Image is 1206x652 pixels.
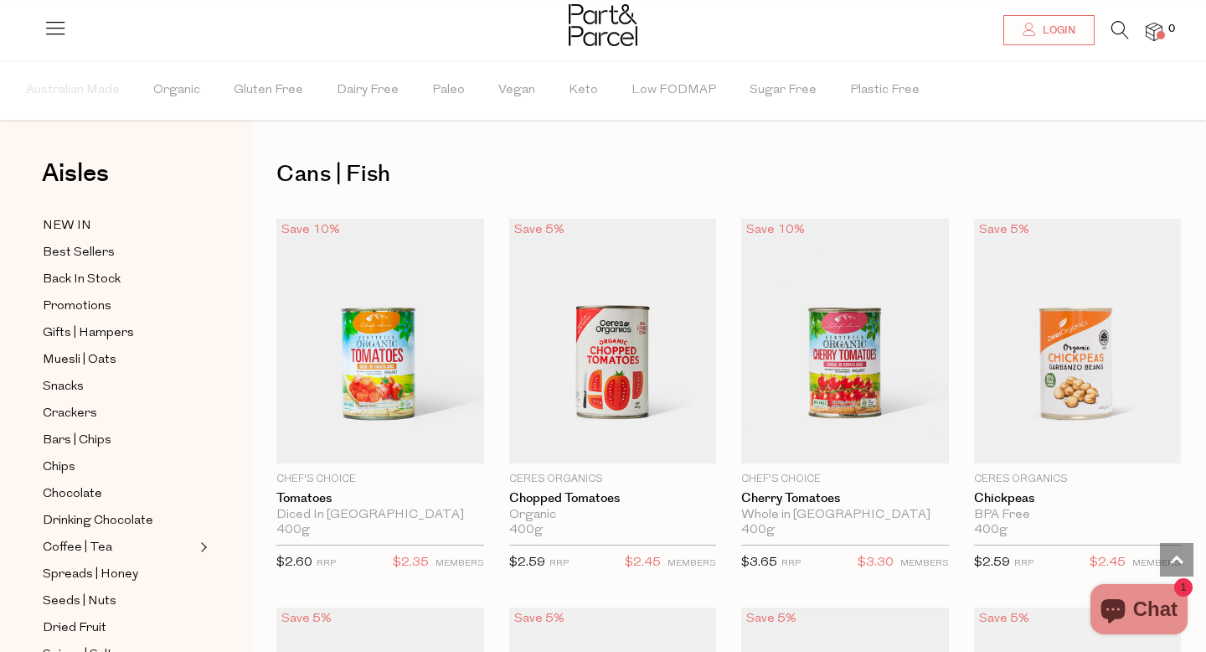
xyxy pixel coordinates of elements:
small: RRP [317,559,336,568]
a: Back In Stock [43,269,195,290]
span: 400g [509,523,543,538]
div: Diced In [GEOGRAPHIC_DATA] [276,508,484,523]
a: Gifts | Hampers [43,323,195,344]
small: RRP [781,559,801,568]
div: Organic [509,508,717,523]
span: Organic [153,61,200,120]
a: Coffee | Tea [43,537,195,558]
span: Chocolate [43,484,102,505]
div: Save 10% [276,219,345,241]
a: Chocolate [43,484,195,505]
span: $3.65 [741,556,777,569]
small: MEMBERS [1132,559,1181,568]
span: Dried Fruit [43,618,106,639]
img: Part&Parcel [569,4,637,46]
span: Seeds | Nuts [43,592,116,612]
span: $3.30 [858,552,894,574]
div: Whole in [GEOGRAPHIC_DATA] [741,508,949,523]
a: Snacks [43,376,195,397]
span: $2.60 [276,556,312,569]
a: Spreads | Honey [43,564,195,585]
div: BPA Free [974,508,1182,523]
span: Chips [43,458,75,478]
a: Login [1003,15,1095,45]
small: MEMBERS [667,559,716,568]
a: Bars | Chips [43,430,195,451]
span: Australian Made [26,61,120,120]
span: $2.45 [625,552,661,574]
a: Promotions [43,296,195,317]
p: Chef's Choice [741,472,949,487]
div: Save 5% [509,608,569,630]
span: 400g [974,523,1008,538]
span: Back In Stock [43,270,121,290]
button: Expand/Collapse Coffee | Tea [196,537,208,557]
span: Dairy Free [337,61,399,120]
span: $2.45 [1090,552,1126,574]
div: Save 5% [741,608,801,630]
span: 400g [276,523,310,538]
a: Chips [43,457,195,478]
span: Sugar Free [750,61,817,120]
div: Save 5% [276,608,337,630]
inbox-online-store-chat: Shopify online store chat [1085,584,1193,639]
span: Best Sellers [43,243,115,263]
a: 0 [1146,23,1162,40]
img: Chopped Tomatoes [509,219,717,463]
p: Ceres Organics [509,472,717,487]
div: Save 5% [974,608,1034,630]
p: Ceres Organics [974,472,1182,487]
div: Save 5% [974,219,1034,241]
small: RRP [549,559,569,568]
span: Keto [569,61,598,120]
a: Crackers [43,403,195,424]
span: 400g [741,523,775,538]
span: NEW IN [43,216,91,236]
span: Muesli | Oats [43,350,116,370]
span: Gifts | Hampers [43,323,134,344]
span: $2.59 [974,556,1010,569]
a: Aisles [42,161,109,203]
a: Tomatoes [276,491,484,506]
span: Crackers [43,404,97,424]
span: Gluten Free [234,61,303,120]
span: Drinking Chocolate [43,511,153,531]
h1: Cans | Fish [276,155,1181,194]
span: $2.35 [393,552,429,574]
span: Spreads | Honey [43,565,138,585]
span: Coffee | Tea [43,538,112,558]
small: MEMBERS [900,559,949,568]
span: Aisles [42,155,109,192]
a: Chickpeas [974,491,1182,506]
div: Save 5% [509,219,569,241]
span: 0 [1164,22,1179,37]
span: Bars | Chips [43,431,111,451]
span: Plastic Free [850,61,920,120]
span: Paleo [432,61,465,120]
a: Cherry Tomatoes [741,491,949,506]
img: Tomatoes [276,219,484,463]
a: Dried Fruit [43,618,195,639]
a: Drinking Chocolate [43,510,195,531]
a: Chopped Tomatoes [509,491,717,506]
div: Save 10% [741,219,810,241]
span: Low FODMAP [631,61,716,120]
span: Promotions [43,297,111,317]
span: Snacks [43,377,84,397]
a: Best Sellers [43,242,195,263]
a: Seeds | Nuts [43,591,195,612]
small: MEMBERS [435,559,484,568]
span: $2.59 [509,556,545,569]
a: NEW IN [43,215,195,236]
img: Chickpeas [974,219,1182,463]
span: Vegan [498,61,535,120]
span: Login [1038,23,1075,38]
p: Chef's Choice [276,472,484,487]
a: Muesli | Oats [43,349,195,370]
img: Cherry Tomatoes [741,219,949,463]
small: RRP [1014,559,1033,568]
